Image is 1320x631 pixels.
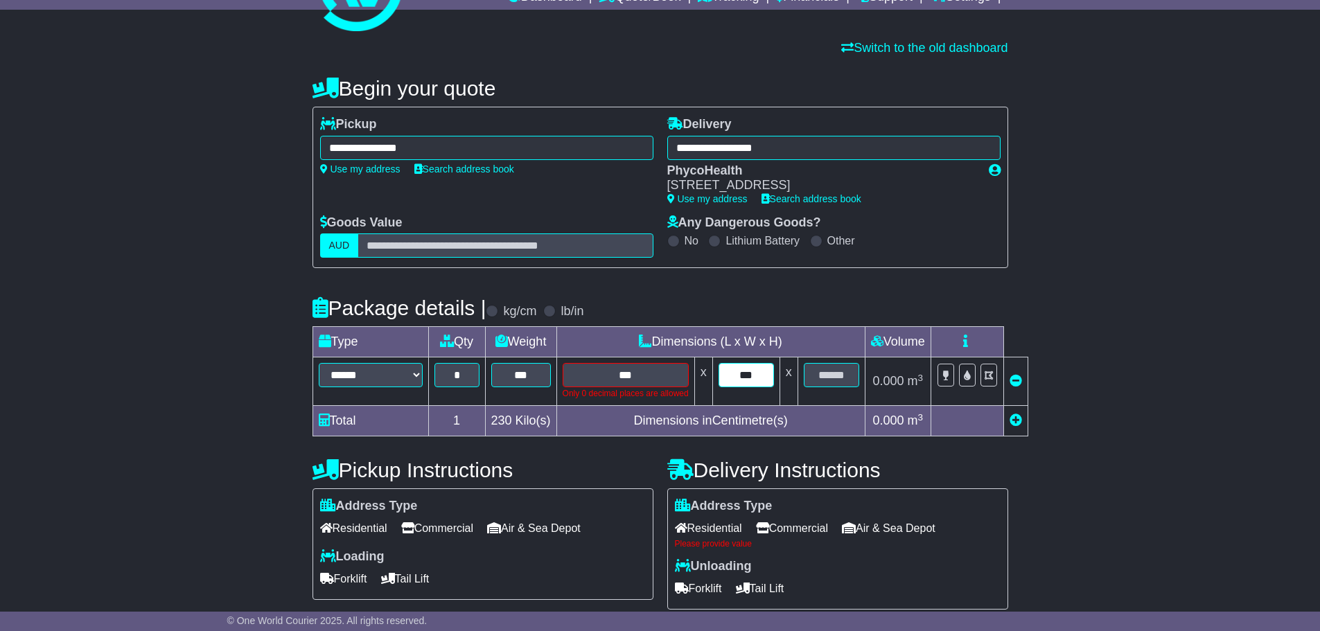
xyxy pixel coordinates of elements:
[917,373,923,383] sup: 3
[487,517,581,539] span: Air & Sea Depot
[313,406,428,436] td: Total
[675,539,1001,549] div: Please provide value
[842,517,935,539] span: Air & Sea Depot
[320,517,387,539] span: Residential
[428,406,485,436] td: 1
[1010,374,1022,388] a: Remove this item
[872,374,904,388] span: 0.000
[491,414,512,427] span: 230
[414,163,514,175] a: Search address book
[428,327,485,357] td: Qty
[320,499,418,514] label: Address Type
[561,304,583,319] label: lb/in
[556,327,865,357] td: Dimensions (L x W x H)
[320,233,359,258] label: AUD
[1010,414,1022,427] a: Add new item
[667,215,821,231] label: Any Dangerous Goods?
[675,517,742,539] span: Residential
[320,215,403,231] label: Goods Value
[675,559,752,574] label: Unloading
[667,117,732,132] label: Delivery
[485,327,556,357] td: Weight
[320,549,385,565] label: Loading
[320,568,367,589] span: Forklift
[762,193,861,204] a: Search address book
[667,163,975,179] div: PhycoHealth
[865,327,931,357] td: Volume
[694,357,712,406] td: x
[872,414,904,427] span: 0.000
[667,178,975,193] div: [STREET_ADDRESS]
[313,327,428,357] td: Type
[503,304,536,319] label: kg/cm
[313,459,653,481] h4: Pickup Instructions
[227,615,428,626] span: © One World Courier 2025. All rights reserved.
[756,517,828,539] span: Commercial
[917,412,923,423] sup: 3
[556,406,865,436] td: Dimensions in Centimetre(s)
[667,459,1008,481] h4: Delivery Instructions
[563,387,689,400] div: Only 0 decimal places are allowed
[401,517,473,539] span: Commercial
[907,374,923,388] span: m
[736,578,784,599] span: Tail Lift
[725,234,800,247] label: Lithium Battery
[675,499,773,514] label: Address Type
[320,117,377,132] label: Pickup
[675,578,722,599] span: Forklift
[485,406,556,436] td: Kilo(s)
[827,234,855,247] label: Other
[780,357,798,406] td: x
[320,163,401,175] a: Use my address
[313,296,486,319] h4: Package details |
[313,77,1008,100] h4: Begin your quote
[841,41,1007,55] a: Switch to the old dashboard
[907,414,923,427] span: m
[685,234,698,247] label: No
[381,568,430,589] span: Tail Lift
[667,193,748,204] a: Use my address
